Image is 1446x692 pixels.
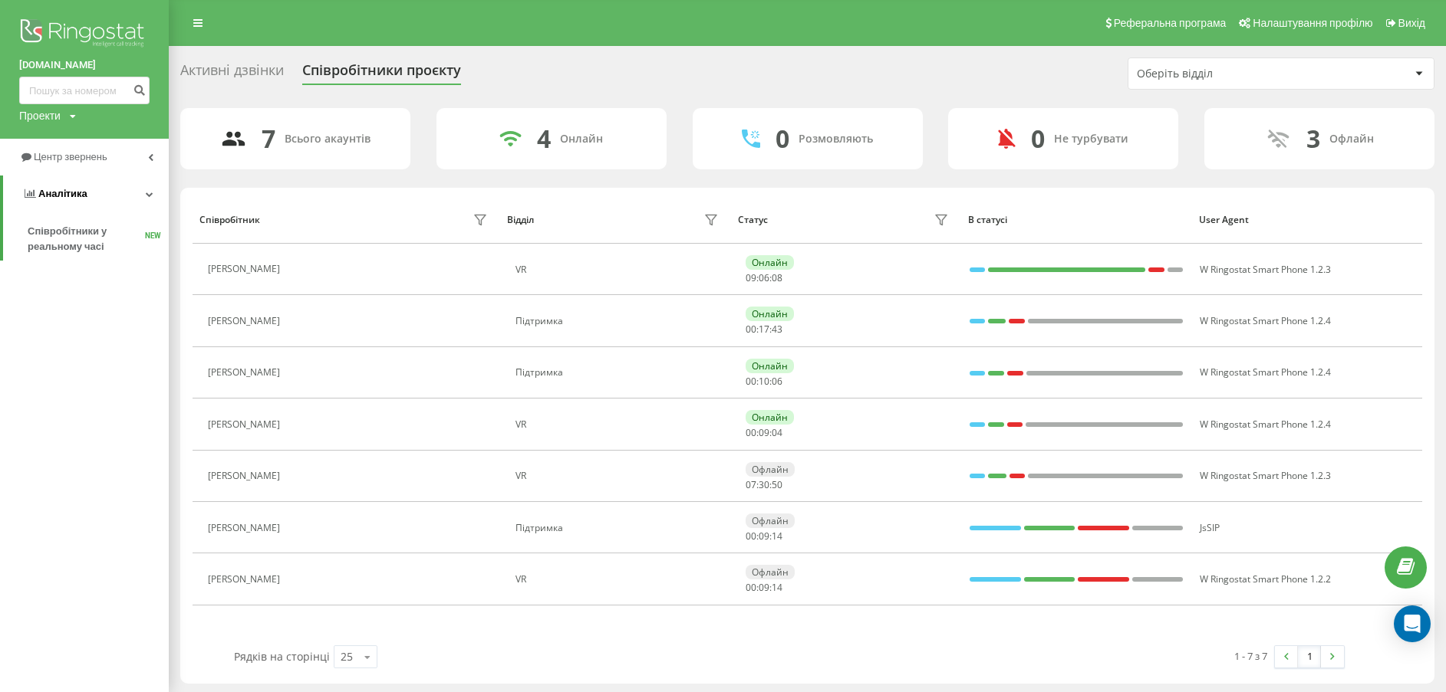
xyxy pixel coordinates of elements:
[208,316,284,326] div: [PERSON_NAME]
[3,175,169,212] a: Аналiтика
[208,523,284,533] div: [PERSON_NAME]
[560,133,603,146] div: Онлайн
[746,273,782,284] div: : :
[199,215,260,225] div: Співробітник
[746,271,756,284] span: 09
[1200,314,1331,327] span: W Ringostat Smart Phone 1.2.4
[968,215,1184,225] div: В статусі
[208,264,284,274] div: [PERSON_NAME]
[759,271,769,284] span: 06
[746,582,782,593] div: : :
[746,375,756,388] span: 00
[302,62,461,86] div: Співробітники проєкту
[746,410,794,425] div: Онлайн
[515,574,723,585] div: VR
[772,375,782,388] span: 06
[759,478,769,491] span: 30
[772,530,782,543] span: 14
[772,426,782,439] span: 04
[746,478,756,491] span: 07
[799,133,873,146] div: Розмовляють
[19,108,61,123] div: Проекти
[1031,124,1045,153] div: 0
[1054,133,1128,146] div: Не турбувати
[208,419,284,430] div: [PERSON_NAME]
[746,428,782,438] div: : :
[1200,521,1220,534] span: JsSIP
[746,255,794,270] div: Онлайн
[772,271,782,284] span: 08
[1200,469,1331,482] span: W Ringostat Smart Phone 1.2.3
[515,367,723,378] div: Підтримка
[746,530,756,543] span: 00
[537,124,551,153] div: 4
[1200,366,1331,379] span: W Ringostat Smart Phone 1.2.4
[746,513,795,528] div: Офлайн
[1398,17,1425,29] span: Вихід
[772,323,782,336] span: 43
[759,581,769,594] span: 09
[746,359,794,373] div: Онлайн
[746,307,794,321] div: Онлайн
[234,649,330,664] span: Рядків на сторінці
[759,323,769,336] span: 17
[746,376,782,387] div: : :
[1200,572,1331,585] span: W Ringostat Smart Phone 1.2.2
[1137,67,1320,80] div: Оберіть відділ
[746,324,782,335] div: : :
[34,151,107,162] span: Центр звернень
[738,215,768,225] div: Статус
[746,323,756,336] span: 00
[746,480,782,490] div: : :
[507,215,534,225] div: Відділ
[19,57,150,73] a: [DOMAIN_NAME]
[515,419,723,430] div: VR
[1394,605,1431,642] div: Open Intercom Messenger
[208,471,284,481] div: [PERSON_NAME]
[772,581,782,594] span: 14
[1199,215,1415,225] div: User Agent
[772,478,782,491] span: 50
[746,565,795,579] div: Офлайн
[515,316,723,326] div: Підтримка
[208,367,284,378] div: [PERSON_NAME]
[28,224,145,254] span: Співробітники у реальному часі
[515,471,723,481] div: VR
[746,531,782,542] div: : :
[1329,133,1374,146] div: Офлайн
[746,426,756,439] span: 00
[776,124,789,153] div: 0
[262,124,275,153] div: 7
[1114,17,1227,29] span: Реферальна програма
[759,426,769,439] span: 09
[1200,418,1331,431] span: W Ringostat Smart Phone 1.2.4
[208,574,284,585] div: [PERSON_NAME]
[1306,124,1320,153] div: 3
[38,188,87,199] span: Аналiтика
[341,649,353,664] div: 25
[1298,646,1321,667] a: 1
[515,264,723,275] div: VR
[759,530,769,543] span: 09
[746,462,795,477] div: Офлайн
[1234,648,1267,664] div: 1 - 7 з 7
[759,375,769,388] span: 10
[515,523,723,533] div: Підтримка
[1253,17,1372,29] span: Налаштування профілю
[285,133,371,146] div: Всього акаунтів
[28,218,169,261] a: Співробітники у реальному часіNEW
[180,62,284,86] div: Активні дзвінки
[1200,263,1331,276] span: W Ringostat Smart Phone 1.2.3
[746,581,756,594] span: 00
[19,15,150,54] img: Ringostat logo
[19,77,150,104] input: Пошук за номером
